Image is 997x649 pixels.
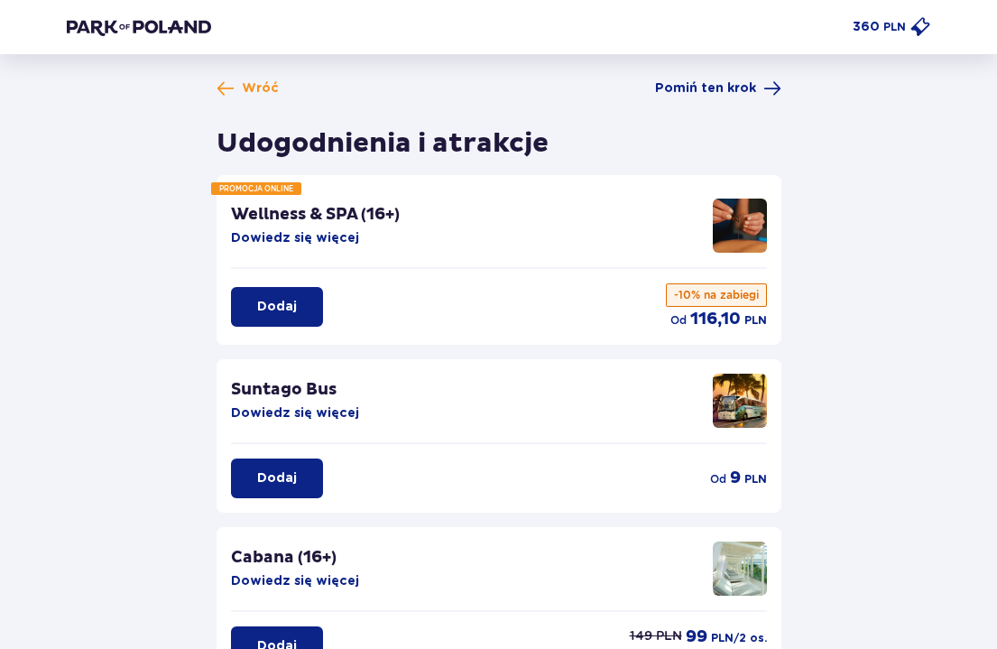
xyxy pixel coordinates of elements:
[711,630,767,646] p: PLN /2 os.
[231,459,323,498] button: Dodaj
[242,79,279,97] span: Wróć
[217,79,279,97] a: Wróć
[630,626,682,644] p: 149 PLN
[231,204,400,226] p: Wellness & SPA (16+)
[713,542,767,596] img: attraction
[231,404,359,422] button: Dowiedz się więcej
[670,312,687,329] p: od
[666,283,767,307] p: -10% na zabiegi
[231,229,359,247] button: Dowiedz się więcej
[744,312,767,329] p: PLN
[231,547,337,569] p: Cabana (16+)
[853,18,880,36] p: 360
[713,199,767,253] img: attraction
[710,471,726,487] p: od
[257,469,297,487] p: Dodaj
[655,79,756,97] span: Pomiń ten krok
[231,287,323,327] button: Dodaj
[883,19,906,35] p: PLN
[686,626,707,648] p: 99
[730,468,741,489] p: 9
[217,126,549,161] h1: Udogodnienia i atrakcje
[67,18,211,36] img: Park of Poland logo
[690,309,741,330] p: 116,10
[744,471,767,487] p: PLN
[713,374,767,428] img: attraction
[231,379,337,401] p: Suntago Bus
[257,298,297,316] p: Dodaj
[231,572,359,590] button: Dowiedz się więcej
[655,79,781,97] a: Pomiń ten krok
[211,182,301,195] div: PROMOCJA ONLINE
